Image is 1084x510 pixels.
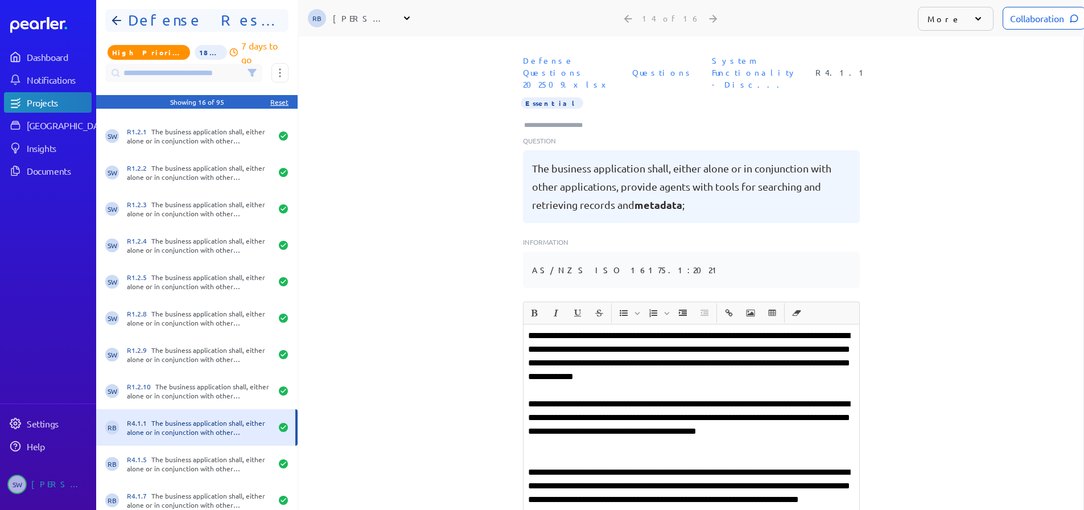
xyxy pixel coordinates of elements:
[127,200,151,209] span: R1.2.3
[127,418,271,437] div: The business application shall, either alone or in conjunction with other applications, provide a...
[787,303,806,323] button: Clear Formatting
[333,13,390,24] div: [PERSON_NAME]
[127,491,151,500] span: R4.1.7
[105,348,119,361] span: Steve Whittington
[4,436,92,456] a: Help
[127,163,271,182] div: The business application shall, either alone or in conjunction with other applications enable the...
[127,309,271,327] div: The business application shall, either alone or in conjunction with other applications, be able t...
[127,273,151,282] span: R1.2.5
[127,382,155,391] span: R1.2.10
[105,166,119,179] span: Steve Whittington
[127,491,271,509] div: The business application shall, either alone or in conjunction with other applications allow for ...
[589,303,609,323] span: Strike through
[568,303,587,323] button: Underline
[105,311,119,325] span: Steve Whittington
[241,39,288,66] p: 7 days to go
[4,115,92,135] a: [GEOGRAPHIC_DATA]
[127,309,151,318] span: R1.2.8
[127,455,151,464] span: R4.1.5
[4,92,92,113] a: Projects
[127,127,151,136] span: R1.2.1
[523,135,860,146] p: Question
[719,303,739,323] span: Insert link
[27,51,90,63] div: Dashboard
[4,69,92,90] a: Notifications
[27,418,90,429] div: Settings
[532,261,722,279] pre: AS/NZS ISO 16175.1:2021
[123,11,279,30] h1: Defense Response 202509
[811,62,873,83] span: Reference Number: R4.1.1
[521,97,583,109] span: Importance Essential
[4,161,92,181] a: Documents
[127,163,151,172] span: R1.2.2
[762,303,782,323] button: Insert table
[105,238,119,252] span: Steve Whittington
[741,303,760,323] button: Insert Image
[127,418,151,427] span: R4.1.1
[270,97,288,106] div: Reset
[127,273,271,291] div: The business application shall, either alone or in conjunction with other applications be able to...
[524,303,545,323] span: Bold
[4,138,92,158] a: Insights
[105,421,119,434] span: Ryan Baird
[4,413,92,434] a: Settings
[105,457,119,471] span: Ryan Baird
[127,346,271,364] div: The business application shall, either alone or in conjunction with other applications allow auth...
[643,303,671,323] span: Insert Ordered List
[127,346,151,355] span: R1.2.9
[108,45,190,60] span: Priority
[642,13,700,23] div: 14 of 16
[105,129,119,143] span: Steve Whittington
[523,237,860,247] p: Information
[567,303,588,323] span: Underline
[27,74,90,85] div: Notifications
[27,97,90,108] div: Projects
[532,159,851,214] pre: The business application shall, either alone or in conjunction with other applications, provide a...
[127,236,151,245] span: R1.2.4
[105,202,119,216] span: Steve Whittington
[614,303,633,323] button: Insert Unordered List
[719,303,739,323] button: Insert link
[127,382,271,400] div: The business application shall, either alone or in conjunction with other applications, allow use...
[105,493,119,507] span: Ryan Baird
[762,303,782,323] span: Insert table
[590,303,609,323] button: Strike through
[127,455,271,473] div: The business application shall, either alone or in conjunction with other applications, support u...
[127,236,271,254] div: The business application shall, either alone or in conjunction with other applications support th...
[105,275,119,289] span: Steve Whittington
[628,62,698,83] span: Sheet: Questions
[518,50,619,95] span: Document: Defense Questions 202509.xlsx
[928,13,961,24] p: More
[127,200,271,218] div: The business application shall, either alone or in conjunction with other applications be able to...
[7,475,27,494] span: Steve Whittington
[105,384,119,398] span: Steve Whittington
[694,303,715,323] span: Decrease Indent
[31,475,88,494] div: [PERSON_NAME]
[707,50,802,95] span: Section: System Functionality - Discovery, use and sharing - Search, retrieval, presentation, use...
[673,303,693,323] button: Increase Indent
[10,17,92,33] a: Dashboard
[525,303,544,323] button: Bold
[4,470,92,499] a: SW[PERSON_NAME]
[4,47,92,67] a: Dashboard
[634,198,682,211] span: metadata
[27,165,90,176] div: Documents
[27,441,90,452] div: Help
[27,120,112,131] div: [GEOGRAPHIC_DATA]
[546,303,566,323] button: Italic
[127,127,271,145] div: The business application shall, either alone or in conjunction with other applications enable the...
[523,120,593,131] input: Type here to add tags
[613,303,642,323] span: Insert Unordered List
[195,45,228,60] span: 18% of Questions Completed
[308,9,326,27] span: Ryan Baird
[170,97,224,106] div: Showing 16 of 95
[27,142,90,154] div: Insights
[644,303,663,323] button: Insert Ordered List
